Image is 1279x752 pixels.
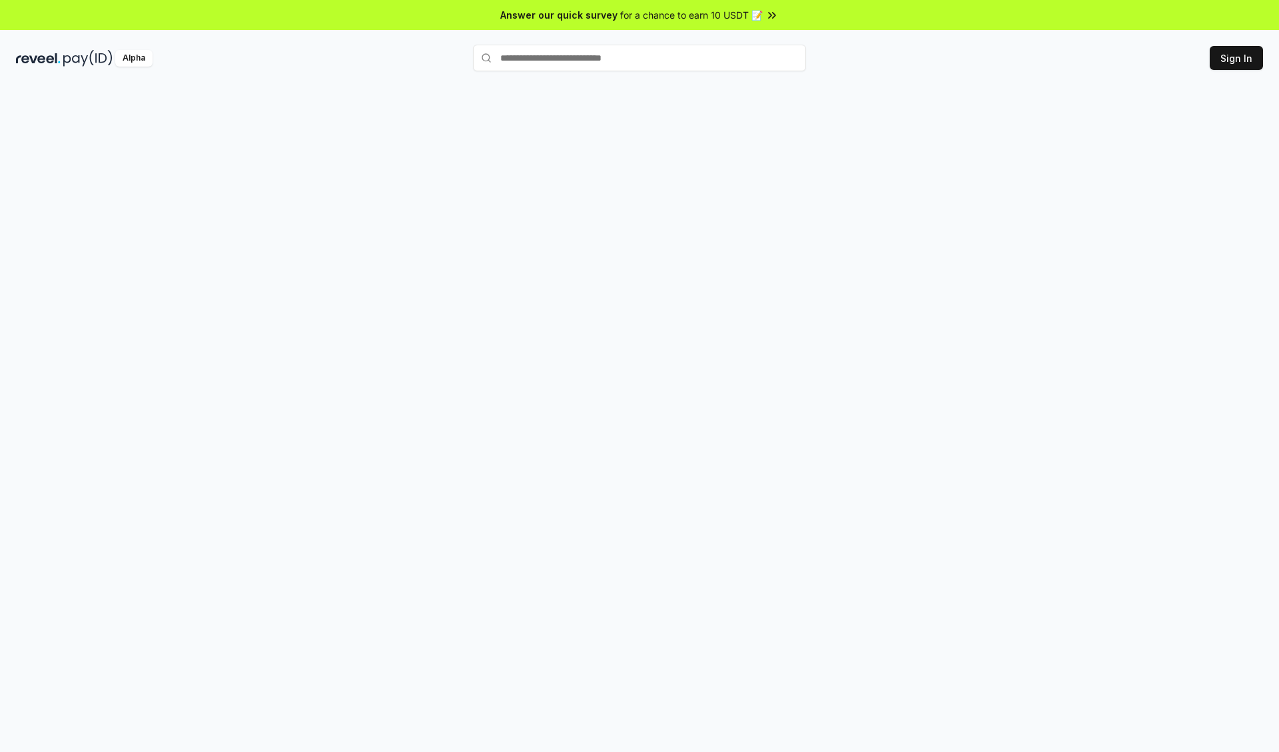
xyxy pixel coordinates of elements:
span: Answer our quick survey [500,8,618,22]
button: Sign In [1210,46,1263,70]
div: Alpha [115,50,153,67]
span: for a chance to earn 10 USDT 📝 [620,8,763,22]
img: pay_id [63,50,113,67]
img: reveel_dark [16,50,61,67]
